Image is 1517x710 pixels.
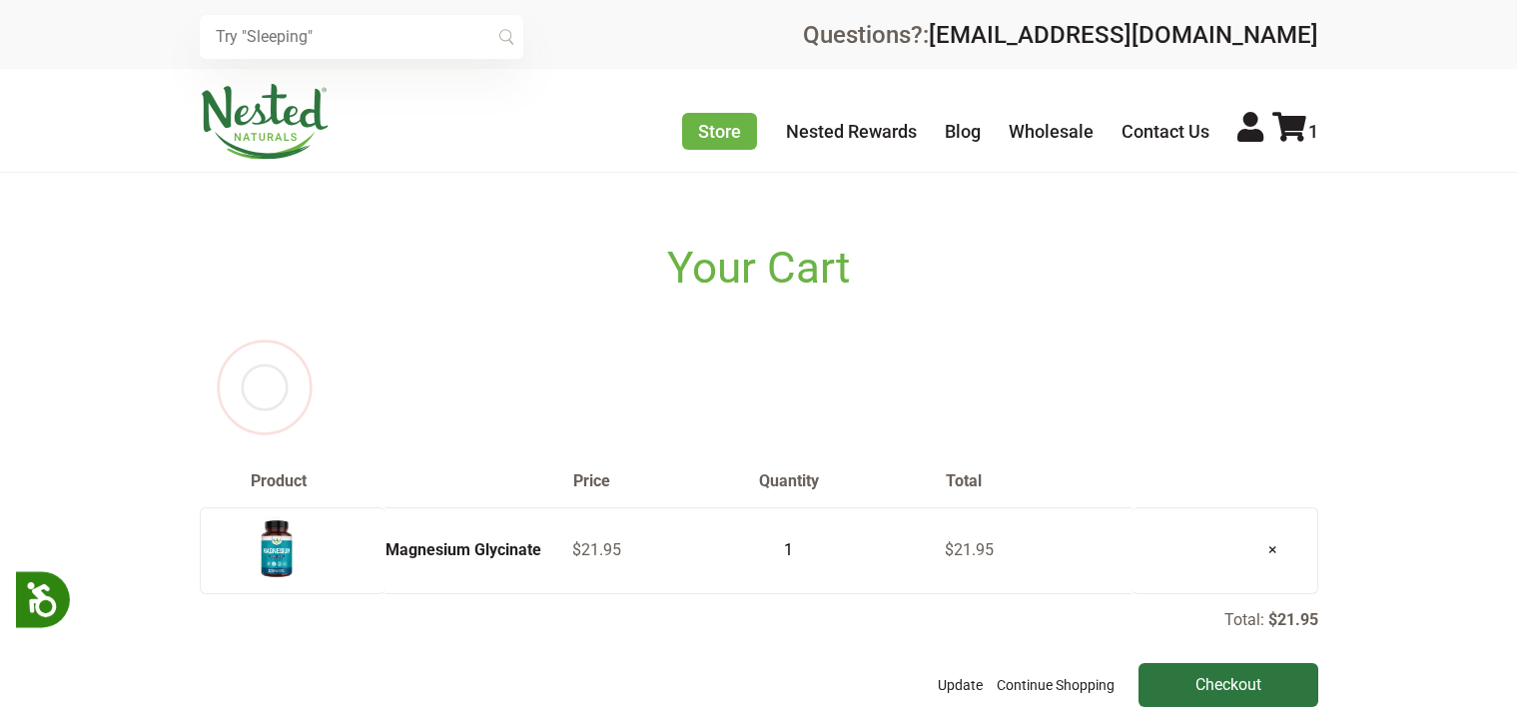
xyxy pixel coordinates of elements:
[572,471,759,491] th: Price
[252,516,302,581] img: Magnesium Glycinate - USA
[929,21,1318,49] a: [EMAIL_ADDRESS][DOMAIN_NAME]
[992,663,1120,707] a: Continue Shopping
[200,243,1318,294] h1: Your Cart
[200,84,330,160] img: Nested Naturals
[758,471,945,491] th: Quantity
[1272,121,1318,142] a: 1
[945,540,994,559] span: $21.95
[1009,121,1094,142] a: Wholesale
[786,121,917,142] a: Nested Rewards
[200,323,330,452] img: loader_new.svg
[1138,663,1318,707] input: Checkout
[1308,121,1318,142] span: 1
[945,121,981,142] a: Blog
[1268,610,1318,629] p: $21.95
[200,15,523,59] input: Try "Sleeping"
[682,113,757,150] a: Store
[200,471,572,491] th: Product
[572,540,621,559] span: $21.95
[1122,121,1209,142] a: Contact Us
[1252,524,1293,575] a: ×
[945,471,1132,491] th: Total
[933,663,988,707] button: Update
[200,609,1318,707] div: Total:
[385,540,541,559] a: Magnesium Glycinate
[803,23,1318,47] div: Questions?:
